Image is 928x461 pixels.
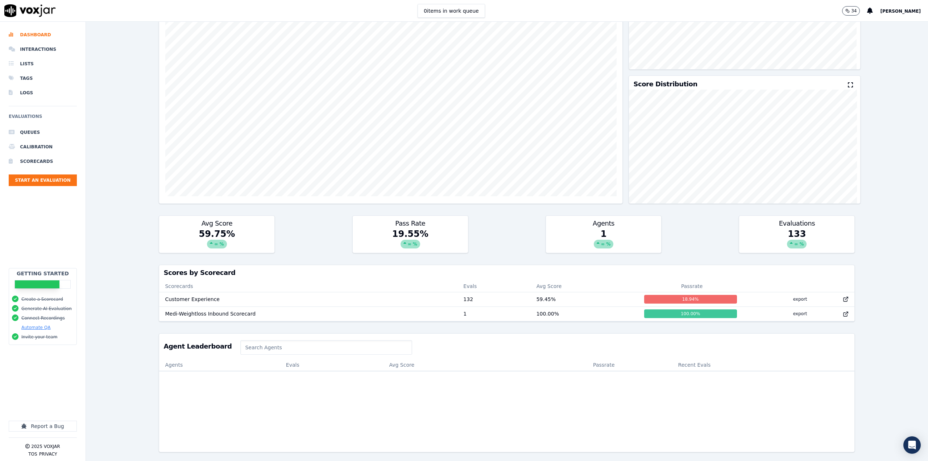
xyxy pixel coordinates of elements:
a: Scorecards [9,154,77,169]
td: 100.00 % [531,306,638,321]
th: Passrate [638,280,746,292]
button: export [787,308,813,320]
td: 132 [457,292,530,306]
button: Report a Bug [9,421,77,432]
h3: Score Distribution [633,81,697,87]
div: 1 [546,228,661,253]
td: 59.45 % [531,292,638,306]
button: export [787,293,813,305]
th: Avg Score [383,359,535,371]
div: ∞ % [401,240,420,248]
h3: Pass Rate [357,220,464,227]
a: Tags [9,71,77,86]
img: voxjar logo [4,4,56,17]
h3: Agents [550,220,657,227]
input: Search Agents [240,340,412,355]
button: Start an Evaluation [9,174,77,186]
button: Generate AI Evaluation [21,306,72,312]
h3: Avg Score [163,220,270,227]
div: 133 [739,228,854,253]
button: 34 [842,6,860,16]
th: Passrate [535,359,672,371]
td: Customer Experience [159,292,457,306]
button: [PERSON_NAME] [880,7,928,15]
div: 18.94 % [644,295,737,304]
button: 0items in work queue [418,4,485,18]
h2: Getting Started [17,270,69,277]
th: Evals [280,359,384,371]
span: [PERSON_NAME] [880,9,921,14]
button: TOS [28,451,37,457]
button: Privacy [39,451,57,457]
td: Medi-Weightloss Inbound Scorecard [159,306,457,321]
th: Evals [457,280,530,292]
p: 34 [851,8,857,14]
td: 1 [457,306,530,321]
h3: Scores by Scorecard [163,269,850,276]
button: Invite your team [21,334,57,340]
th: Agents [159,359,280,371]
div: 19.55 % [353,228,468,253]
th: Scorecards [159,280,457,292]
p: 2025 Voxjar [31,444,60,449]
div: 59.75 % [159,228,274,253]
div: 100.00 % [644,309,737,318]
a: Queues [9,125,77,140]
a: Calibration [9,140,77,154]
button: 34 [842,6,867,16]
div: ∞ % [787,240,807,248]
a: Logs [9,86,77,100]
button: Automate QA [21,325,50,330]
div: ∞ % [594,240,613,248]
h6: Evaluations [9,112,77,125]
button: Connect Recordings [21,315,65,321]
a: Dashboard [9,28,77,42]
div: Open Intercom Messenger [903,436,921,454]
button: Create a Scorecard [21,296,63,302]
div: ∞ % [207,240,227,248]
th: Avg Score [531,280,638,292]
a: Interactions [9,42,77,57]
th: Recent Evals [672,359,855,371]
h3: Agent Leaderboard [163,343,232,350]
a: Lists [9,57,77,71]
h3: Evaluations [743,220,850,227]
